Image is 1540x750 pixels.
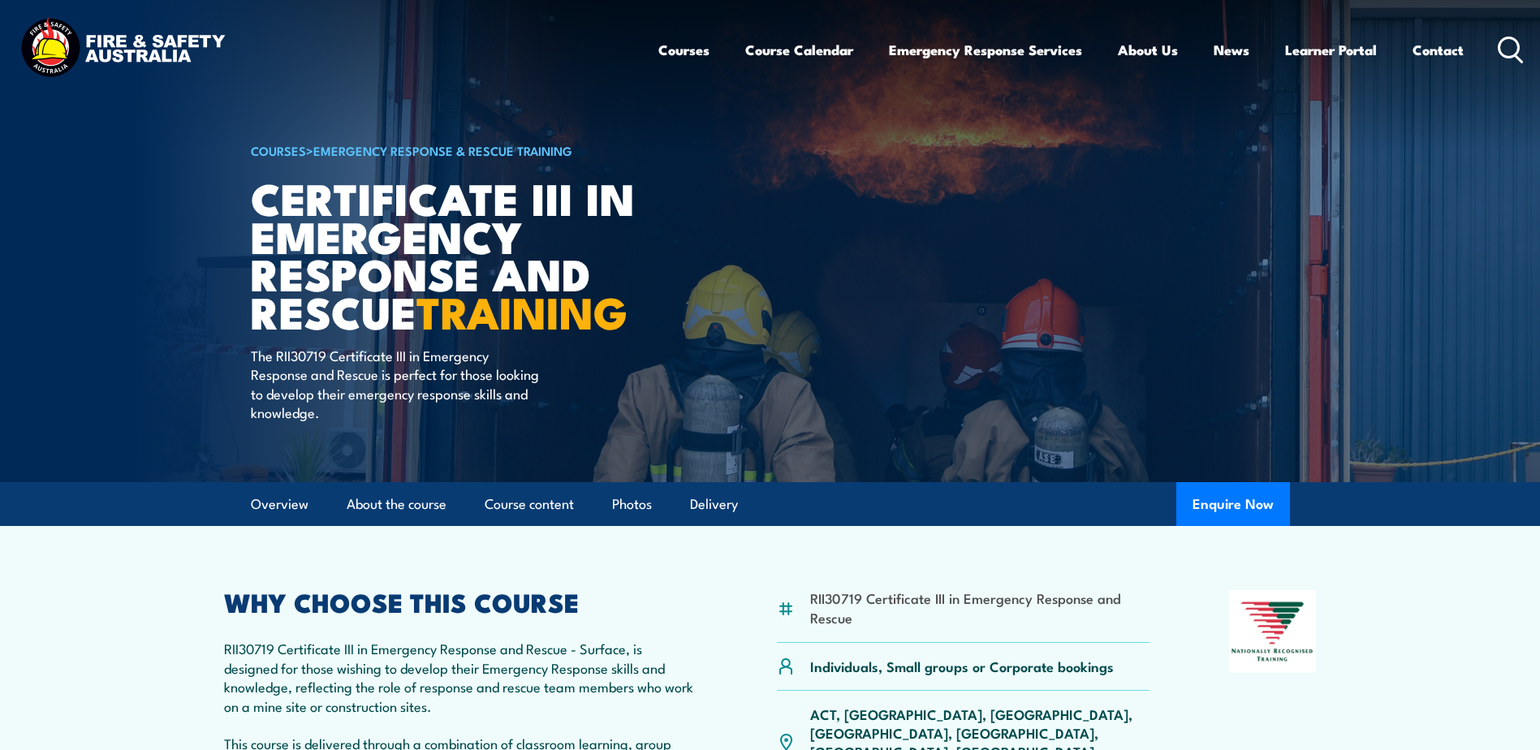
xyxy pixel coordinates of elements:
p: The RII30719 Certificate III in Emergency Response and Rescue is perfect for those looking to dev... [251,346,547,422]
a: About Us [1118,28,1178,71]
a: Emergency Response Services [889,28,1082,71]
p: Individuals, Small groups or Corporate bookings [810,657,1114,675]
h2: WHY CHOOSE THIS COURSE [224,590,698,613]
h6: > [251,140,652,160]
h1: Certificate III in Emergency Response and Rescue [251,179,652,330]
a: Photos [612,483,652,526]
a: Contact [1413,28,1464,71]
a: About the course [347,483,446,526]
a: Courses [658,28,710,71]
button: Enquire Now [1176,482,1290,526]
a: Course content [485,483,574,526]
a: Learner Portal [1285,28,1377,71]
a: Delivery [690,483,738,526]
li: RII30719 Certificate III in Emergency Response and Rescue [810,588,1150,627]
img: Nationally Recognised Training logo. [1229,590,1317,673]
strong: TRAINING [416,277,628,344]
a: Emergency Response & Rescue Training [313,141,572,159]
a: Overview [251,483,308,526]
a: Course Calendar [745,28,853,71]
a: COURSES [251,141,306,159]
a: News [1214,28,1249,71]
